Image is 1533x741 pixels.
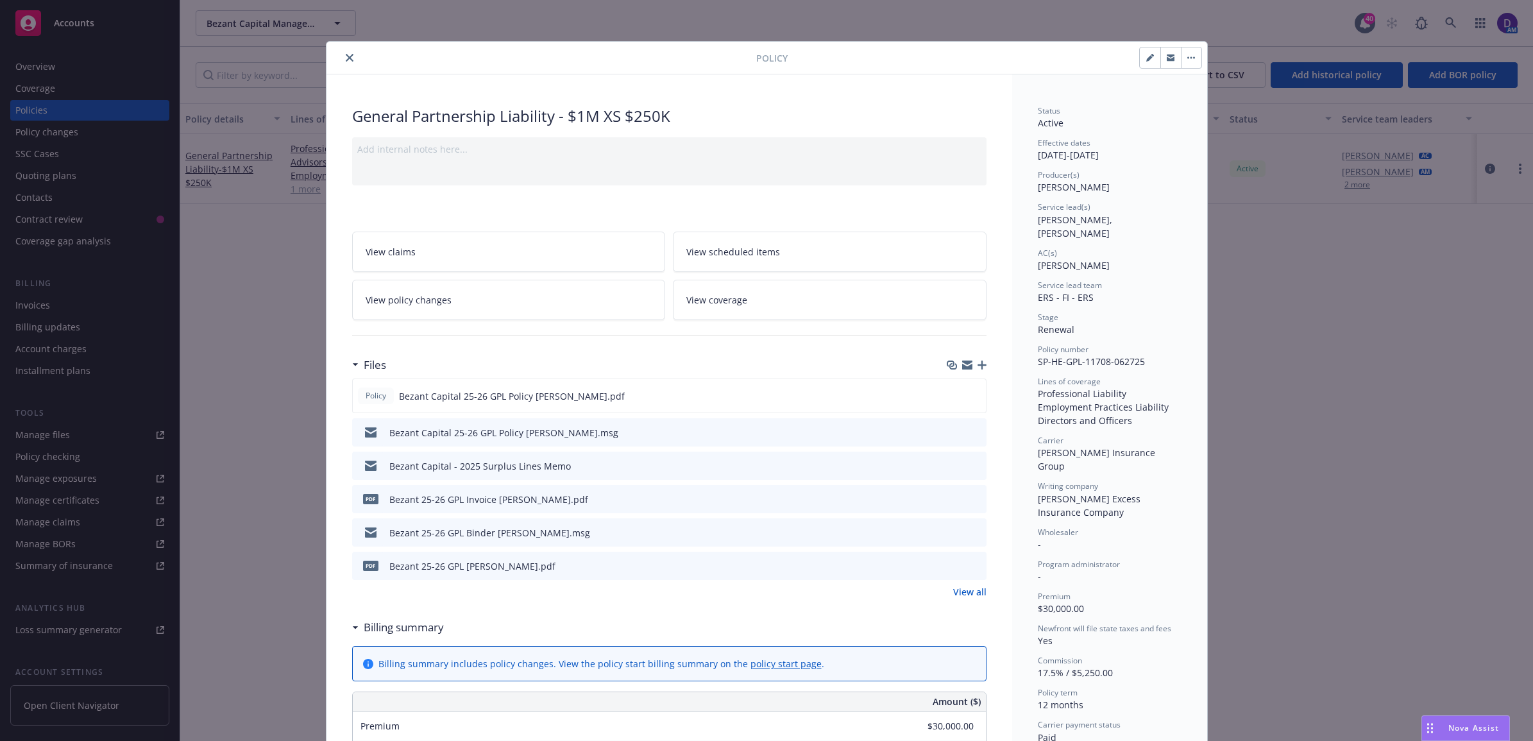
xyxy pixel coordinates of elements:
[1038,493,1143,518] span: [PERSON_NAME] Excess Insurance Company
[1038,667,1113,679] span: 17.5% / $5,250.00
[1038,719,1121,730] span: Carrier payment status
[352,357,386,373] div: Files
[1038,376,1101,387] span: Lines of coverage
[342,50,357,65] button: close
[949,459,960,473] button: download file
[1038,117,1063,129] span: Active
[1421,715,1510,741] button: Nova Assist
[1422,716,1438,740] div: Drag to move
[389,526,590,540] div: Bezant 25-26 GPL Binder [PERSON_NAME].msg
[389,426,618,439] div: Bezant Capital 25-26 GPL Policy [PERSON_NAME].msg
[360,720,400,732] span: Premium
[366,293,452,307] span: View policy changes
[969,389,981,403] button: preview file
[1038,687,1078,698] span: Policy term
[1038,387,1182,400] div: Professional Liability
[363,390,389,402] span: Policy
[1038,527,1078,538] span: Wholesaler
[1038,559,1120,570] span: Program administrator
[898,717,981,736] input: 0.00
[673,232,987,272] a: View scheduled items
[366,245,416,259] span: View claims
[953,585,987,599] a: View all
[352,280,666,320] a: View policy changes
[389,493,588,506] div: Bezant 25-26 GPL Invoice [PERSON_NAME].pdf
[970,459,981,473] button: preview file
[756,51,788,65] span: Policy
[352,619,444,636] div: Billing summary
[949,559,960,573] button: download file
[399,389,625,403] span: Bezant Capital 25-26 GPL Policy [PERSON_NAME].pdf
[1038,538,1041,550] span: -
[1038,623,1171,634] span: Newfront will file state taxes and fees
[1038,570,1041,583] span: -
[1038,169,1080,180] span: Producer(s)
[1038,414,1182,427] div: Directors and Officers
[1038,323,1074,336] span: Renewal
[949,389,959,403] button: download file
[352,232,666,272] a: View claims
[949,493,960,506] button: download file
[1038,312,1058,323] span: Stage
[352,105,987,127] div: General Partnership Liability - $1M XS $250K
[1038,481,1098,491] span: Writing company
[1038,435,1063,446] span: Carrier
[378,657,824,670] div: Billing summary includes policy changes. View the policy start billing summary on the .
[750,658,822,670] a: policy start page
[1038,248,1057,259] span: AC(s)
[1038,137,1090,148] span: Effective dates
[949,426,960,439] button: download file
[1038,635,1053,647] span: Yes
[686,245,780,259] span: View scheduled items
[970,526,981,540] button: preview file
[970,559,981,573] button: preview file
[389,559,555,573] div: Bezant 25-26 GPL [PERSON_NAME].pdf
[970,426,981,439] button: preview file
[1448,722,1499,733] span: Nova Assist
[363,494,378,504] span: pdf
[1038,591,1071,602] span: Premium
[1038,699,1083,711] span: 12 months
[389,459,571,473] div: Bezant Capital - 2025 Surplus Lines Memo
[949,526,960,540] button: download file
[364,619,444,636] h3: Billing summary
[363,561,378,570] span: pdf
[1038,214,1115,239] span: [PERSON_NAME], [PERSON_NAME]
[1038,201,1090,212] span: Service lead(s)
[1038,280,1102,291] span: Service lead team
[686,293,747,307] span: View coverage
[1038,137,1182,162] div: [DATE] - [DATE]
[364,357,386,373] h3: Files
[1038,655,1082,666] span: Commission
[1038,105,1060,116] span: Status
[1038,602,1084,615] span: $30,000.00
[1038,259,1110,271] span: [PERSON_NAME]
[1038,181,1110,193] span: [PERSON_NAME]
[1038,355,1145,368] span: SP-HE-GPL-11708-062725
[933,695,981,708] span: Amount ($)
[673,280,987,320] a: View coverage
[1038,447,1158,472] span: [PERSON_NAME] Insurance Group
[1038,344,1088,355] span: Policy number
[1038,400,1182,414] div: Employment Practices Liability
[970,493,981,506] button: preview file
[357,142,981,156] div: Add internal notes here...
[1038,291,1094,303] span: ERS - FI - ERS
